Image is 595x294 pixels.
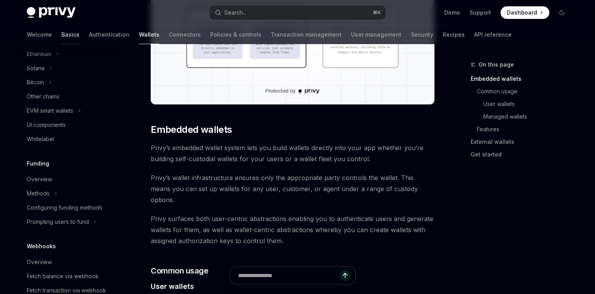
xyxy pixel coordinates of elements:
[27,7,76,18] img: dark logo
[471,148,575,161] a: Get started
[507,9,537,17] span: Dashboard
[271,25,342,44] a: Transaction management
[477,85,575,98] a: Common usage
[27,189,50,198] div: Methods
[483,110,575,123] a: Managed wallets
[20,255,121,269] a: Overview
[556,6,568,19] button: Toggle dark mode
[139,25,159,44] a: Wallets
[27,242,56,251] h5: Webhooks
[20,132,121,146] a: Whitelabel
[210,25,261,44] a: Policies & controls
[471,136,575,148] a: External wallets
[20,201,121,215] a: Configuring funding methods
[209,6,386,20] button: Search...⌘K
[224,8,246,17] div: Search...
[479,60,514,69] span: On this page
[474,25,512,44] a: API reference
[411,25,433,44] a: Security
[351,25,401,44] a: User management
[169,25,201,44] a: Connectors
[27,134,54,144] div: Whitelabel
[89,25,129,44] a: Authentication
[27,106,73,115] div: EVM smart wallets
[27,159,49,168] h5: Funding
[27,63,44,73] div: Solana
[61,25,79,44] a: Basics
[27,175,52,184] div: Overview
[27,217,89,227] div: Prompting users to fund
[27,25,52,44] a: Welcome
[443,25,465,44] a: Recipes
[151,172,434,205] span: Privy’s wallet infrastructure ensures only the appropriate party controls the wallet. This means ...
[469,9,491,17] a: Support
[20,269,121,283] a: Fetch balance via webhook
[27,78,44,87] div: Bitcoin
[151,123,232,136] span: Embedded wallets
[483,98,575,110] a: User wallets
[501,6,549,19] a: Dashboard
[20,118,121,132] a: UI components
[151,213,434,246] span: Privy surfaces both user-centric abstractions enabling you to authenticate users and generate wal...
[151,142,434,164] span: Privy’s embedded wallet system lets you build wallets directly into your app whether you’re build...
[373,9,381,16] span: ⌘ K
[27,120,66,130] div: UI components
[477,123,575,136] a: Features
[27,92,59,101] div: Other chains
[20,89,121,104] a: Other chains
[27,272,99,281] div: Fetch balance via webhook
[27,257,52,267] div: Overview
[340,270,351,281] button: Send message
[444,9,460,17] a: Demo
[20,172,121,186] a: Overview
[27,203,102,212] div: Configuring funding methods
[471,73,575,85] a: Embedded wallets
